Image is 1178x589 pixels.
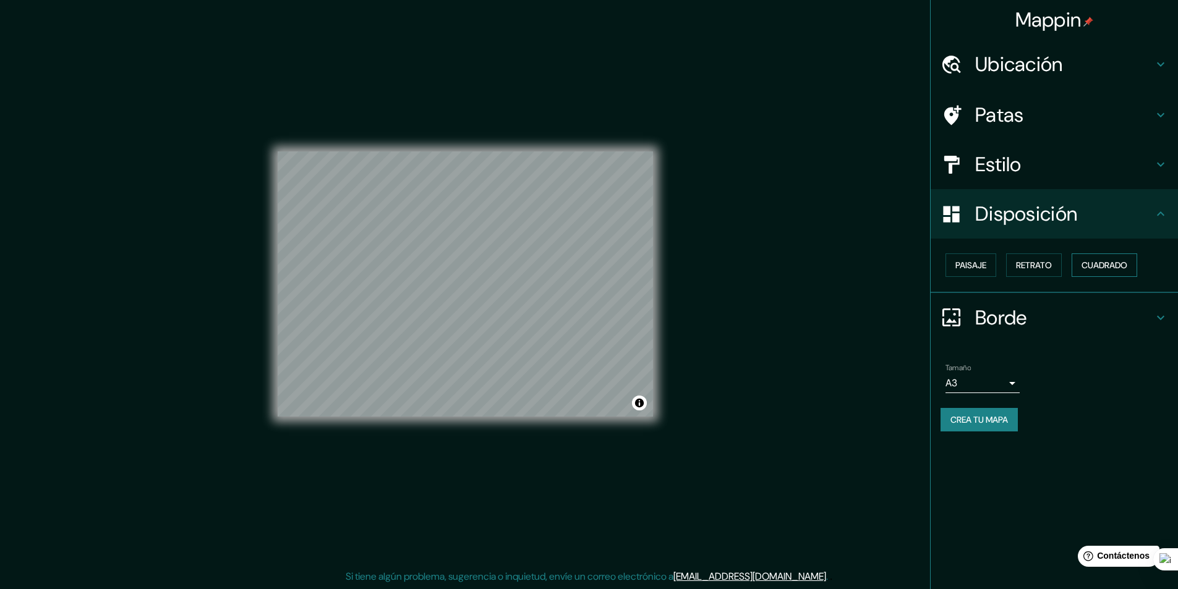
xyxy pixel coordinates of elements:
font: Disposición [975,201,1077,227]
button: Cuadrado [1072,253,1137,277]
font: Ubicación [975,51,1063,77]
div: Ubicación [931,40,1178,89]
a: [EMAIL_ADDRESS][DOMAIN_NAME] [673,570,826,583]
div: Estilo [931,140,1178,189]
font: Retrato [1016,260,1052,271]
font: Paisaje [955,260,986,271]
font: . [828,569,830,583]
font: Mappin [1015,7,1082,33]
font: . [826,570,828,583]
img: pin-icon.png [1083,17,1093,27]
font: Si tiene algún problema, sugerencia o inquietud, envíe un correo electrónico a [346,570,673,583]
font: . [830,569,832,583]
font: Crea tu mapa [950,414,1008,425]
font: Patas [975,102,1024,128]
font: Borde [975,305,1027,331]
font: Estilo [975,151,1022,177]
button: Crea tu mapa [941,408,1018,431]
font: A3 [945,376,957,389]
iframe: Lanzador de widgets de ayuda [1068,541,1164,575]
button: Paisaje [945,253,996,277]
font: Tamaño [945,363,971,373]
button: Activar o desactivar atribución [632,396,647,410]
div: Borde [931,293,1178,342]
canvas: Mapa [278,151,653,417]
button: Retrato [1006,253,1062,277]
div: Patas [931,90,1178,140]
div: A3 [945,373,1020,393]
font: Cuadrado [1082,260,1127,271]
div: Disposición [931,189,1178,239]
